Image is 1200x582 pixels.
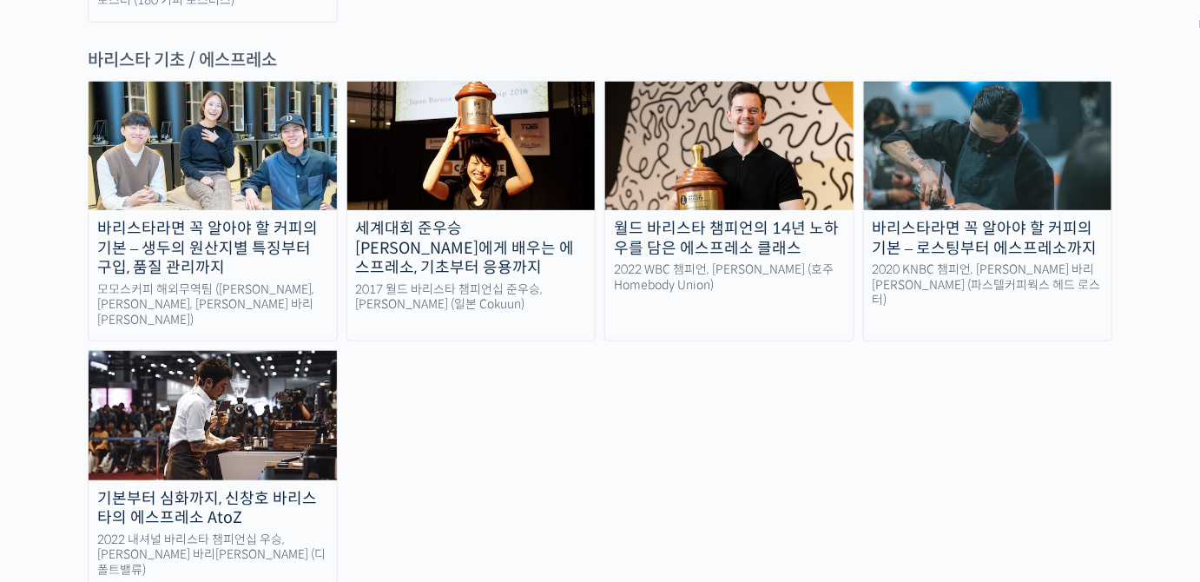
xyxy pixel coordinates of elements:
[605,82,854,210] img: espress-basics_course-thumbnail.jpg
[864,82,1112,210] img: hyunyoungbang-thumbnail.jpeg
[604,81,854,341] a: 월드 바리스타 챔피언의 14년 노하우를 담은 에스프레소 클래스 2022 WBC 챔피언, [PERSON_NAME] (호주 Homebody Union)
[89,82,337,210] img: momos_course-thumbnail.jpg
[605,219,854,258] div: 월드 바리스타 챔피언의 14년 노하우를 담은 에스프레소 클래스
[159,465,180,479] span: 대화
[863,81,1113,341] a: 바리스타라면 꼭 알아야 할 커피의 기본 – 로스팅부터 에스프레소까지 2020 KNBC 챔피언, [PERSON_NAME] 바리[PERSON_NAME] (파스텔커피웍스 헤드 로스터)
[224,438,333,481] a: 설정
[88,81,338,341] a: 바리스타라면 꼭 알아야 할 커피의 기본 – 생두의 원산지별 특징부터 구입, 품질 관리까지 모모스커피 해외무역팀 ([PERSON_NAME], [PERSON_NAME], [PER...
[5,438,115,481] a: 홈
[347,82,596,210] img: perfect-espresso_course-thumbnail.jpeg
[347,219,596,278] div: 세계대회 준우승 [PERSON_NAME]에게 배우는 에스프레소, 기초부터 응용까지
[346,81,597,341] a: 세계대회 준우승 [PERSON_NAME]에게 배우는 에스프레소, 기초부터 응용까지 2017 월드 바리스타 챔피언십 준우승, [PERSON_NAME] (일본 Cokuun)
[55,464,65,478] span: 홈
[268,464,289,478] span: 설정
[864,262,1112,308] div: 2020 KNBC 챔피언, [PERSON_NAME] 바리[PERSON_NAME] (파스텔커피웍스 헤드 로스터)
[88,49,1112,72] div: 바리스타 기초 / 에스프레소
[864,219,1112,258] div: 바리스타라면 꼭 알아야 할 커피의 기본 – 로스팅부터 에스프레소까지
[605,262,854,293] div: 2022 WBC 챔피언, [PERSON_NAME] (호주 Homebody Union)
[89,219,337,278] div: 바리스타라면 꼭 알아야 할 커피의 기본 – 생두의 원산지별 특징부터 구입, 품질 관리까지
[347,282,596,313] div: 2017 월드 바리스타 챔피언십 준우승, [PERSON_NAME] (일본 Cokuun)
[89,351,337,479] img: changhoshin_thumbnail2.jpeg
[89,489,337,528] div: 기본부터 심화까지, 신창호 바리스타의 에스프레소 AtoZ
[89,532,337,579] div: 2022 내셔널 바리스타 챔피언십 우승, [PERSON_NAME] 바리[PERSON_NAME] (디폴트밸류)
[89,282,337,328] div: 모모스커피 해외무역팀 ([PERSON_NAME], [PERSON_NAME], [PERSON_NAME] 바리[PERSON_NAME])
[115,438,224,481] a: 대화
